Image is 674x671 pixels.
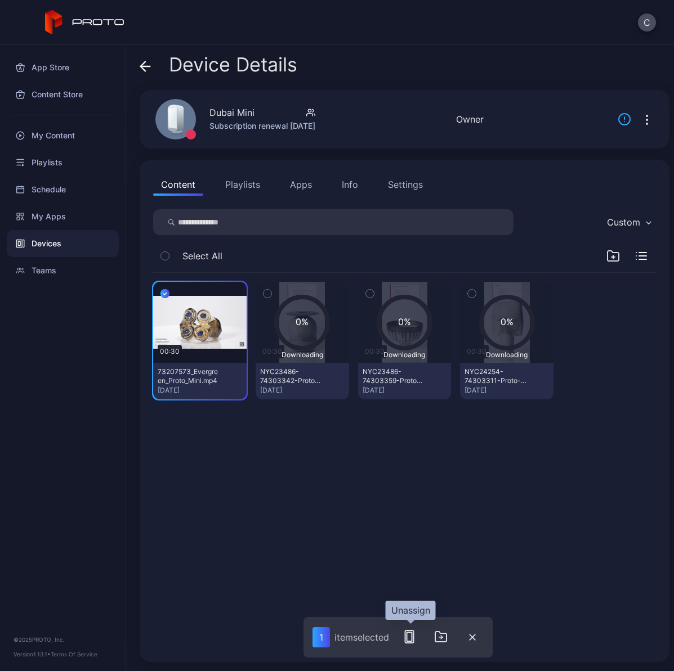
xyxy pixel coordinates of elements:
[256,363,349,399] button: NYC23486-74303342-Proto-Mini.mp4[DATE]
[217,173,268,196] button: Playlists
[282,173,320,196] button: Apps
[7,230,119,257] a: Devices
[601,209,656,235] button: Custom
[607,217,640,228] div: Custom
[296,317,309,327] text: 0%
[51,651,97,658] a: Terms Of Service
[380,173,431,196] button: Settings
[209,106,255,119] div: Dubai Mini
[158,367,220,385] div: 73207573_Evergreen_Proto_Mini.mp4
[342,178,358,191] div: Info
[274,351,330,360] div: Downloading
[460,363,554,399] button: NYC24254-74303311-Proto-Mini.mp4[DATE]
[386,601,436,620] div: Unassign
[7,257,119,284] a: Teams
[7,122,119,149] a: My Content
[638,13,656,31] button: C
[7,176,119,203] a: Schedule
[169,54,297,75] span: Device Details
[209,119,315,133] div: Subscription renewal [DATE]
[363,386,447,395] div: [DATE]
[334,173,366,196] button: Info
[465,386,549,395] div: [DATE]
[158,386,242,395] div: [DATE]
[363,367,425,385] div: NYC23486-74303359-Proto-Mini.mp4
[260,386,345,395] div: [DATE]
[465,367,526,385] div: NYC24254-74303311-Proto-Mini.mp4
[377,351,432,360] div: Downloading
[182,249,222,263] span: Select All
[501,317,514,327] text: 0%
[153,173,203,196] button: Content
[7,149,119,176] a: Playlists
[153,363,247,399] button: 73207573_Evergreen_Proto_Mini.mp4[DATE]
[7,54,119,81] a: App Store
[313,627,330,647] div: 1
[358,363,452,399] button: NYC23486-74303359-Proto-Mini.mp4[DATE]
[334,632,389,643] div: item selected
[260,367,322,385] div: NYC23486-74303342-Proto-Mini.mp4
[456,112,484,126] div: Owner
[14,635,112,644] div: © 2025 PROTO, Inc.
[398,317,411,327] text: 0%
[479,351,535,360] div: Downloading
[388,178,423,191] div: Settings
[7,81,119,108] a: Content Store
[7,203,119,230] a: My Apps
[14,651,51,658] span: Version 1.13.1 •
